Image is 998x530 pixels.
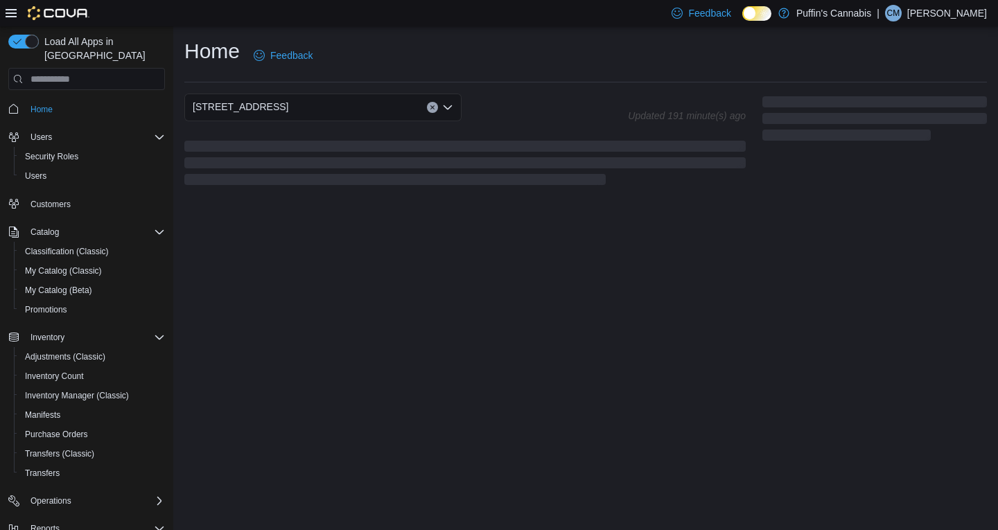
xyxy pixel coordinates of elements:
span: Classification (Classic) [25,246,109,257]
span: My Catalog (Beta) [19,282,165,299]
button: Purchase Orders [14,425,170,444]
span: Classification (Classic) [19,243,165,260]
a: Adjustments (Classic) [19,348,111,365]
button: Operations [25,493,77,509]
a: Security Roles [19,148,84,165]
a: Users [19,168,52,184]
img: Cova [28,6,89,20]
a: Manifests [19,407,66,423]
button: Home [3,98,170,118]
span: CM [887,5,900,21]
span: My Catalog (Classic) [19,263,165,279]
button: Inventory Manager (Classic) [14,386,170,405]
button: Users [3,127,170,147]
a: Purchase Orders [19,426,94,443]
span: Security Roles [19,148,165,165]
button: Catalog [25,224,64,240]
button: Security Roles [14,147,170,166]
span: Operations [30,495,71,506]
button: Users [25,129,58,145]
span: Inventory [25,329,165,346]
a: My Catalog (Classic) [19,263,107,279]
span: Manifests [25,409,60,421]
span: Purchase Orders [19,426,165,443]
span: Customers [25,195,165,213]
button: Operations [3,491,170,511]
span: Users [25,129,165,145]
span: Security Roles [25,151,78,162]
h1: Home [184,37,240,65]
span: Adjustments (Classic) [19,348,165,365]
span: Inventory Manager (Classic) [19,387,165,404]
button: Classification (Classic) [14,242,170,261]
a: Classification (Classic) [19,243,114,260]
span: Load All Apps in [GEOGRAPHIC_DATA] [39,35,165,62]
button: Adjustments (Classic) [14,347,170,366]
button: Users [14,166,170,186]
button: Transfers [14,463,170,483]
button: Open list of options [442,102,453,113]
p: Updated 191 minute(s) ago [628,110,746,121]
span: Users [30,132,52,143]
span: Manifests [19,407,165,423]
span: Inventory Count [25,371,84,382]
p: | [877,5,879,21]
span: Promotions [19,301,165,318]
span: Home [30,104,53,115]
button: Clear input [427,102,438,113]
span: Catalog [30,227,59,238]
span: Users [19,168,165,184]
button: Inventory [25,329,70,346]
span: Inventory Count [19,368,165,385]
p: Puffin's Cannabis [796,5,871,21]
span: Operations [25,493,165,509]
span: Users [25,170,46,182]
span: Promotions [25,304,67,315]
span: Loading [762,99,987,143]
a: Feedback [248,42,318,69]
button: Inventory Count [14,366,170,386]
a: Inventory Count [19,368,89,385]
button: Inventory [3,328,170,347]
a: Home [25,101,58,118]
span: My Catalog (Beta) [25,285,92,296]
a: Promotions [19,301,73,318]
span: Home [25,100,165,117]
span: Transfers [19,465,165,482]
button: My Catalog (Beta) [14,281,170,300]
button: Customers [3,194,170,214]
p: [PERSON_NAME] [907,5,987,21]
div: Curtis Muir [885,5,902,21]
a: Transfers (Classic) [19,445,100,462]
span: Feedback [688,6,730,20]
span: Inventory [30,332,64,343]
span: Transfers (Classic) [25,448,94,459]
a: Inventory Manager (Classic) [19,387,134,404]
a: My Catalog (Beta) [19,282,98,299]
span: Loading [184,143,746,188]
button: My Catalog (Classic) [14,261,170,281]
button: Transfers (Classic) [14,444,170,463]
span: [STREET_ADDRESS] [193,98,288,115]
span: Adjustments (Classic) [25,351,105,362]
span: Purchase Orders [25,429,88,440]
span: Transfers [25,468,60,479]
a: Transfers [19,465,65,482]
span: Customers [30,199,71,210]
span: Feedback [270,48,313,62]
a: Customers [25,196,76,213]
button: Catalog [3,222,170,242]
input: Dark Mode [742,6,771,21]
span: My Catalog (Classic) [25,265,102,276]
span: Inventory Manager (Classic) [25,390,129,401]
button: Promotions [14,300,170,319]
span: Transfers (Classic) [19,445,165,462]
button: Manifests [14,405,170,425]
span: Catalog [25,224,165,240]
